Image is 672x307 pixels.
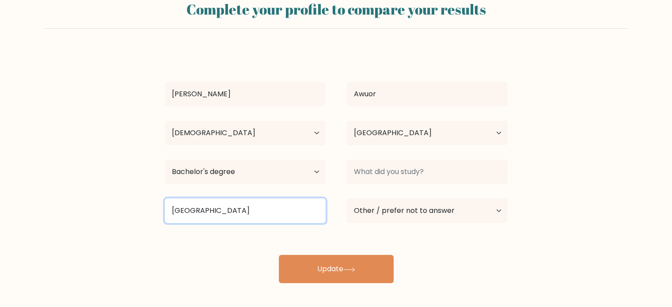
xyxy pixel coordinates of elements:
input: First name [165,82,326,106]
button: Update [279,255,394,283]
input: Most relevant educational institution [165,198,326,223]
h2: Complete your profile to compare your results [50,1,623,18]
input: What did you study? [347,159,508,184]
input: Last name [347,82,508,106]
